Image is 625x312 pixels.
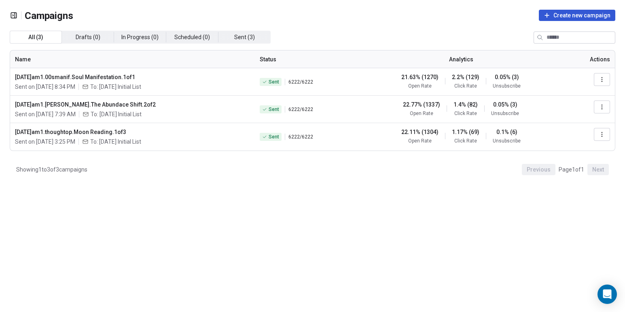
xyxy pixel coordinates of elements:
[90,138,141,146] span: To: Oct 1 Initial List
[452,73,479,81] span: 2.2% (129)
[269,106,279,113] span: Sent
[15,110,76,118] span: Sent on [DATE] 7:39 AM
[174,33,210,42] span: Scheduled ( 0 )
[493,83,521,89] span: Unsubscribe
[408,138,432,144] span: Open Rate
[90,83,141,91] span: To: Oct 1 Initial List
[16,165,87,174] span: Showing 1 to 3 of 3 campaigns
[408,83,432,89] span: Open Rate
[15,138,75,146] span: Sent on [DATE] 3:25 PM
[403,101,440,109] span: 22.77% (1337)
[15,83,75,91] span: Sent on [DATE] 8:34 PM
[566,50,615,68] th: Actions
[255,50,356,68] th: Status
[452,128,479,136] span: 1.17% (69)
[288,134,313,140] span: 6222 / 6222
[587,164,609,175] button: Next
[539,10,615,21] button: Create new campaign
[15,128,250,136] span: [DATE]am1.thoughtop.Moon Reading.1of3
[15,73,250,81] span: [DATE]am1.00smanif.Soul Manifestation.1of1
[15,101,250,109] span: [DATE]am1.[PERSON_NAME].The Abundace Shift.2of2
[401,128,439,136] span: 22.11% (1304)
[269,79,279,85] span: Sent
[121,33,159,42] span: In Progress ( 0 )
[522,164,555,175] button: Previous
[454,138,477,144] span: Click Rate
[493,101,517,109] span: 0.05% (3)
[493,138,521,144] span: Unsubscribe
[454,110,477,117] span: Click Rate
[234,33,255,42] span: Sent ( 3 )
[491,110,519,117] span: Unsubscribe
[453,101,478,109] span: 1.4% (82)
[559,165,584,174] span: Page 1 of 1
[269,134,279,140] span: Sent
[454,83,477,89] span: Click Rate
[496,128,517,136] span: 0.1% (6)
[495,73,519,81] span: 0.05% (3)
[288,79,313,85] span: 6222 / 6222
[76,33,100,42] span: Drafts ( 0 )
[25,10,73,21] span: Campaigns
[91,110,142,118] span: To: Oct 1 Initial List
[401,73,439,81] span: 21.63% (1270)
[288,106,313,113] span: 6222 / 6222
[356,50,566,68] th: Analytics
[10,50,255,68] th: Name
[410,110,433,117] span: Open Rate
[597,285,617,304] div: Open Intercom Messenger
